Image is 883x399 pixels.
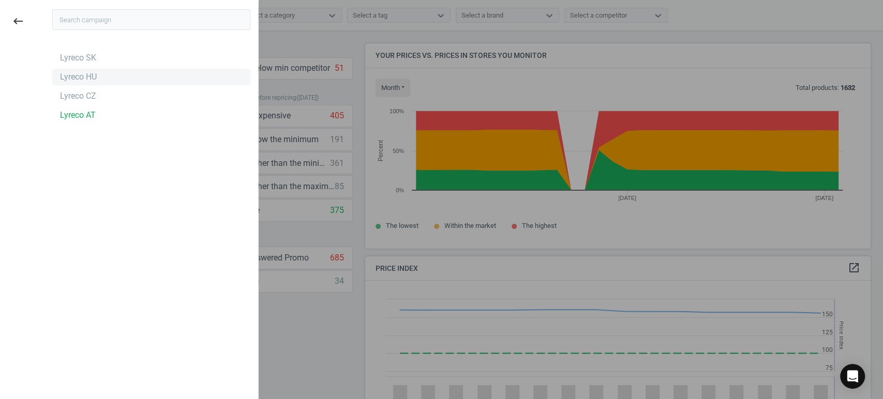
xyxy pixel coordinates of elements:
button: keyboard_backspace [6,9,30,34]
div: Open Intercom Messenger [840,364,865,389]
div: Lyreco HU [60,71,97,83]
div: Lyreco SK [60,52,96,64]
input: Search campaign [52,9,250,30]
div: Lyreco CZ [60,90,96,102]
i: keyboard_backspace [12,15,24,27]
div: Lyreco AT [60,110,96,121]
